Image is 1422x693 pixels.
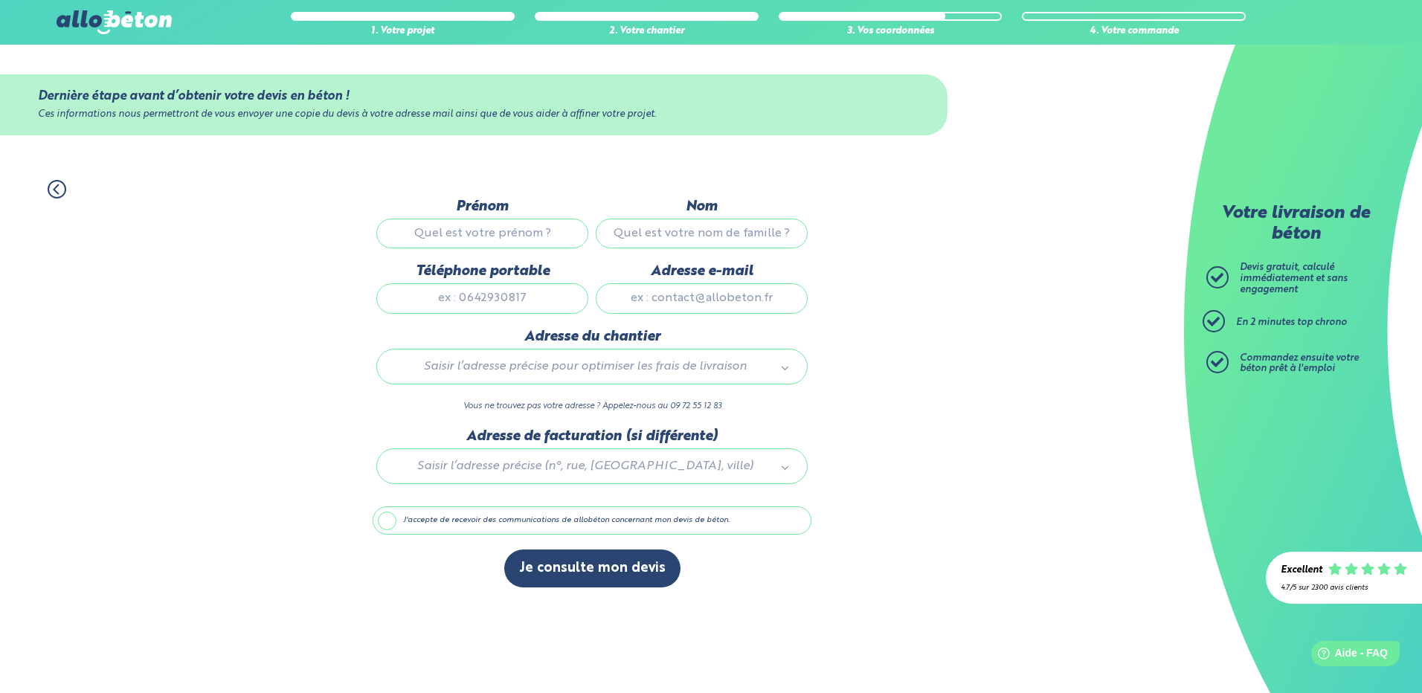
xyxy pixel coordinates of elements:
input: ex : 0642930817 [376,283,588,313]
div: 2. Votre chantier [535,26,759,37]
input: Quel est votre prénom ? [376,219,588,248]
p: Vous ne trouvez pas votre adresse ? Appelez-nous au 09 72 55 12 83 [376,399,808,413]
div: Ces informations nous permettront de vous envoyer une copie du devis à votre adresse mail ainsi q... [38,109,910,120]
div: 3. Vos coordonnées [779,26,1003,37]
img: allobéton [57,10,171,34]
input: Quel est votre nom de famille ? [596,219,808,248]
label: J'accepte de recevoir des communications de allobéton concernant mon devis de béton. [373,506,811,535]
label: Nom [596,199,808,215]
label: Prénom [376,199,588,215]
input: ex : contact@allobeton.fr [596,283,808,313]
button: Je consulte mon devis [504,549,681,587]
a: Saisir l’adresse précise pour optimiser les frais de livraison [392,357,792,376]
div: 1. Votre projet [291,26,515,37]
label: Adresse e-mail [596,263,808,280]
div: Dernière étape avant d’obtenir votre devis en béton ! [38,89,910,103]
iframe: Help widget launcher [1290,635,1406,677]
span: Saisir l’adresse précise pour optimiser les frais de livraison [398,357,773,376]
label: Téléphone portable [376,263,588,280]
label: Adresse du chantier [376,329,808,345]
div: 4. Votre commande [1022,26,1246,37]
